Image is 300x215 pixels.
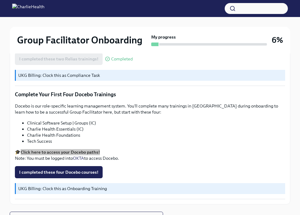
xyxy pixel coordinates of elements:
img: CharlieHealth [12,4,44,13]
span: Completed [111,57,133,61]
p: Complete Your First Four Docebo Trainings [15,91,285,98]
a: OKTA [73,155,84,161]
li: Clinical Software Setup | Groups (IC) [27,120,285,126]
p: 🎓 Note: You must be logged into to access Docebo. [15,149,285,161]
span: I completed these four Docebo courses! [19,169,98,175]
h2: Group Facilitator Onboarding [17,34,142,46]
button: I completed these four Docebo courses! [15,166,103,178]
strong: My progress [151,34,176,40]
li: Charlie Health Essentials (IC) [27,126,285,132]
li: Tech Success [27,138,285,144]
h3: 6% [272,35,283,46]
p: UKG Billing: Clock this as Onboarding Training [18,186,283,192]
li: Charlie Health Foundations [27,132,285,138]
a: Click here to access your Docebo paths! [21,149,100,155]
p: UKG Billing: Clock this as Compliance Task [18,72,283,78]
p: Docebo is our role-specific learning management system. You'll complete many trainings in [GEOGRA... [15,103,285,115]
